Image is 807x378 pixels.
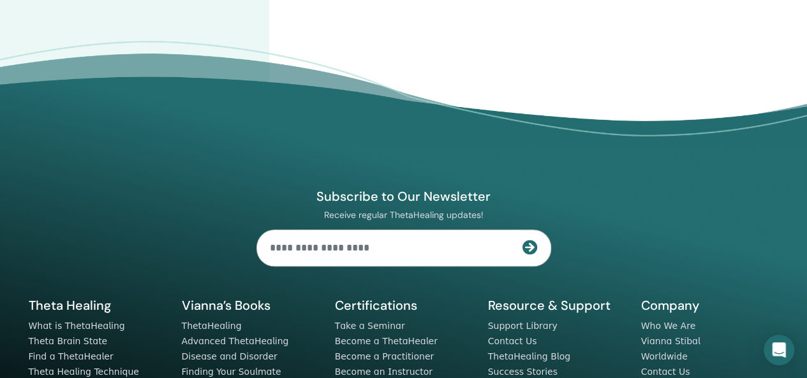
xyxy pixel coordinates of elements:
[641,367,690,377] a: Contact Us
[182,321,242,331] a: ThetaHealing
[488,367,558,377] a: Success Stories
[488,321,558,331] a: Support Library
[256,188,551,205] h4: Subscribe to Our Newsletter
[29,351,114,361] a: Find a ThetaHealer
[335,336,438,346] a: Become a ThetaHealer
[488,336,537,346] a: Contact Us
[182,336,289,346] a: Advanced ThetaHealing
[488,351,570,361] a: ThetaHealing Blog
[335,321,405,331] a: Take a Seminar
[641,336,700,346] a: Vianna Stibal
[29,321,125,331] a: What is ThetaHealing
[182,367,281,377] a: Finding Your Soulmate
[641,321,695,331] a: Who We Are
[256,209,551,221] p: Receive regular ThetaHealing updates!
[29,297,167,314] h5: Theta Healing
[29,367,139,377] a: Theta Healing Technique
[641,351,688,361] a: Worldwide
[335,367,433,377] a: Become an Instructor
[764,335,794,365] div: Open Intercom Messenger
[335,297,473,314] h5: Certifications
[641,297,779,314] h5: Company
[29,336,108,346] a: Theta Brain State
[182,297,320,314] h5: Vianna’s Books
[335,351,434,361] a: Become a Practitioner
[182,351,278,361] a: Disease and Disorder
[488,297,626,314] h5: Resource & Support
